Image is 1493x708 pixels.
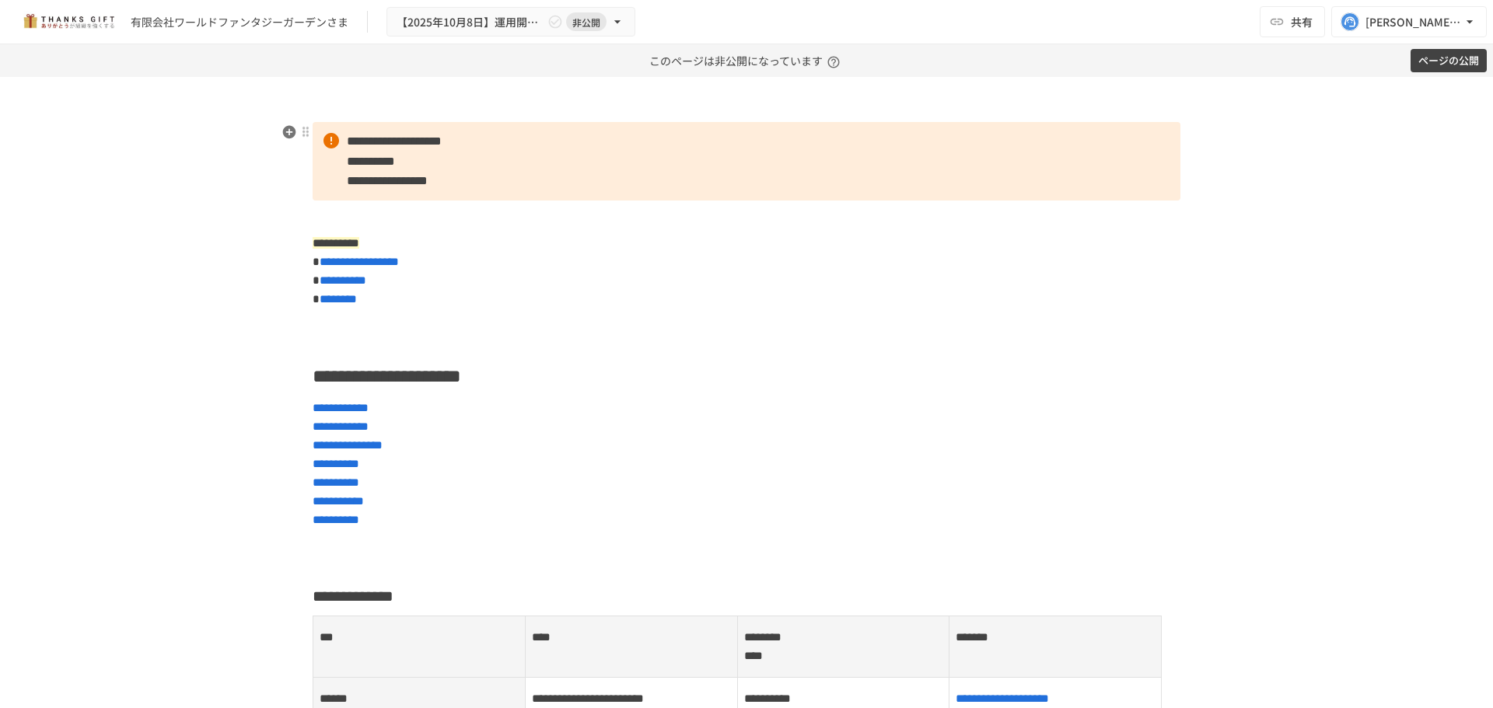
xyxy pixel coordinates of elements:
button: [PERSON_NAME][EMAIL_ADDRESS][DOMAIN_NAME] [1331,6,1487,37]
span: 共有 [1291,13,1313,30]
button: 共有 [1260,6,1325,37]
p: このページは非公開になっています [649,44,844,77]
span: 【2025年10月8日】運用開始後振り返りミーティング [397,12,544,32]
button: 【2025年10月8日】運用開始後振り返りミーティング非公開 [386,7,635,37]
div: [PERSON_NAME][EMAIL_ADDRESS][DOMAIN_NAME] [1365,12,1462,32]
button: ページの公開 [1411,49,1487,73]
img: mMP1OxWUAhQbsRWCurg7vIHe5HqDpP7qZo7fRoNLXQh [19,9,118,34]
div: 有限会社ワールドファンタジーガーデンさま [131,14,348,30]
span: 非公開 [566,14,607,30]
